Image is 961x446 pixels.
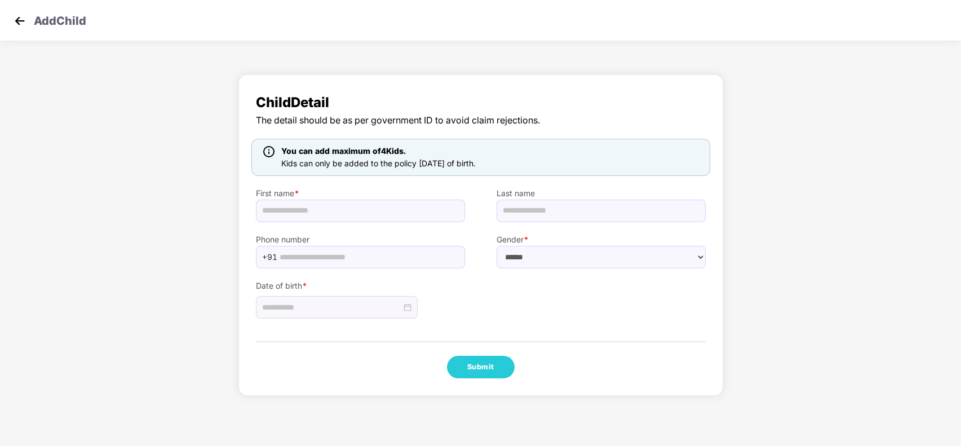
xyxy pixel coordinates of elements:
span: +91 [262,249,277,266]
img: icon [263,146,274,157]
label: Date of birth [256,280,465,292]
label: Gender [497,233,706,246]
label: Phone number [256,233,465,246]
img: svg+xml;base64,PHN2ZyB4bWxucz0iaHR0cDovL3d3dy53My5vcmcvMjAwMC9zdmciIHdpZHRoPSIzMCIgaGVpZ2h0PSIzMC... [11,12,28,29]
button: Submit [447,356,515,378]
span: The detail should be as per government ID to avoid claim rejections. [256,113,706,127]
span: You can add maximum of 4 Kids. [281,146,406,156]
p: Add Child [34,12,86,26]
label: First name [256,187,465,200]
span: Kids can only be added to the policy [DATE] of birth. [281,158,476,168]
label: Last name [497,187,706,200]
span: Child Detail [256,92,706,113]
